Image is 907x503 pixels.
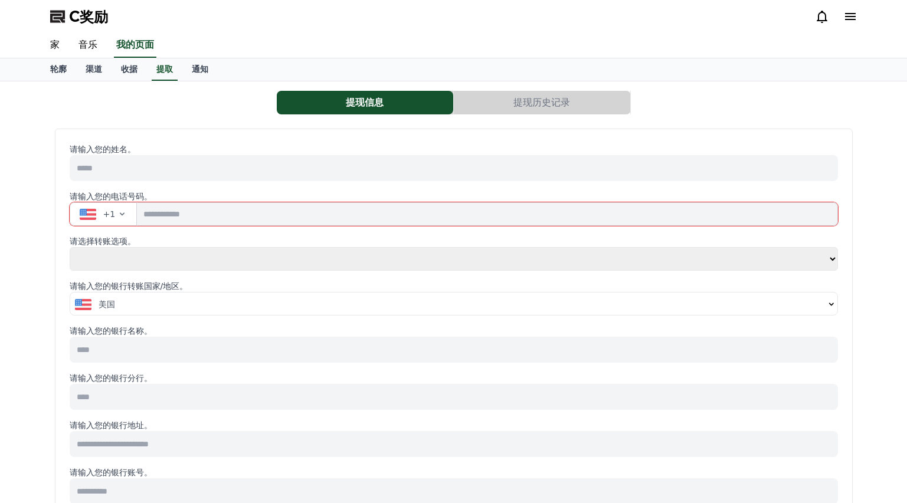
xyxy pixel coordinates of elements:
[70,192,152,201] font: 请输入您的电话号码。
[182,58,218,81] a: 通知
[346,97,384,108] font: 提现信息
[277,91,454,114] a: 提现信息
[50,7,108,26] a: C奖励
[116,39,154,50] font: 我的页面
[86,64,102,74] font: 渠道
[99,300,115,309] font: 美国
[152,58,178,81] a: 提取
[70,373,152,383] font: 请输入您的银行分行。
[70,326,152,336] font: 请输入您的银行名称。
[121,64,137,74] font: 收据
[41,33,69,58] a: 家
[454,91,631,114] a: 提现历史记录
[454,91,630,114] button: 提现历史记录
[70,236,136,246] font: 请选择转账选项。
[192,64,208,74] font: 通知
[70,281,188,291] font: 请输入您的银行转账国家/地区。
[70,420,152,430] font: 请输入您的银行地址。
[50,39,60,50] font: 家
[156,64,173,74] font: 提取
[50,64,67,74] font: 轮廓
[112,58,147,81] a: 收据
[114,33,156,58] a: 我的页面
[70,468,152,477] font: 请输入您的银行账号。
[78,39,97,50] font: 音乐
[69,8,108,25] font: C奖励
[513,97,570,108] font: 提现历史记录
[277,91,453,114] button: 提现信息
[76,58,112,81] a: 渠道
[69,33,107,58] a: 音乐
[70,144,136,154] font: 请输入您的姓名。
[103,209,116,219] font: +1
[41,58,76,81] a: 轮廓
